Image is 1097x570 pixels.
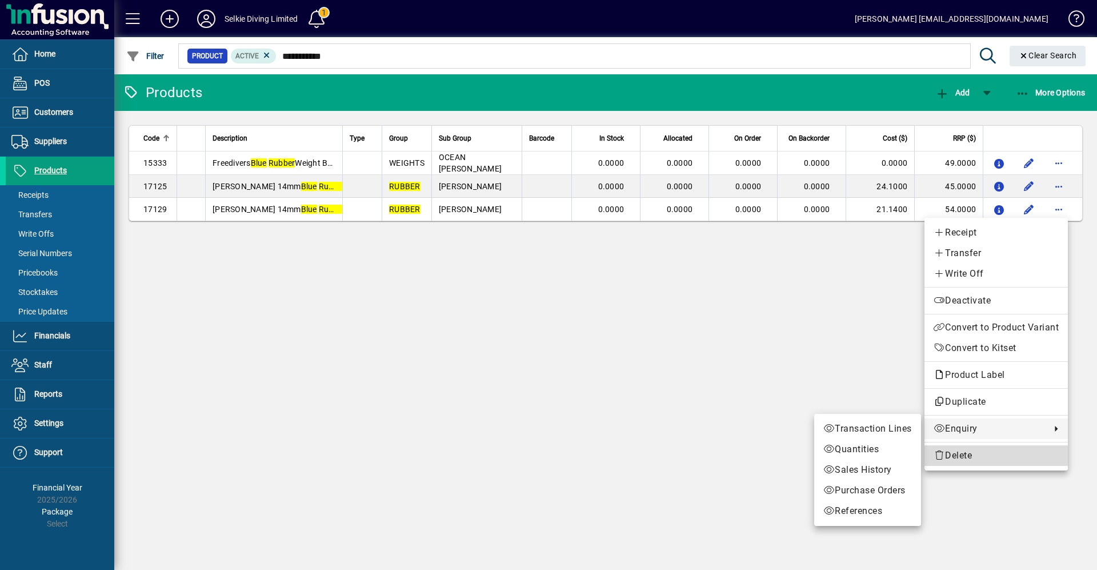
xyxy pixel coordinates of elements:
[934,226,1059,240] span: Receipt
[924,290,1068,311] button: Deactivate product
[934,246,1059,260] span: Transfer
[934,449,1059,463] span: Delete
[823,463,912,477] span: Sales History
[934,341,1059,355] span: Convert to Kitset
[934,267,1059,281] span: Write Off
[934,321,1059,334] span: Convert to Product Variant
[934,422,1045,436] span: Enquiry
[823,484,912,497] span: Purchase Orders
[934,369,1011,380] span: Product Label
[934,294,1059,308] span: Deactivate
[823,443,912,456] span: Quantities
[934,395,1059,409] span: Duplicate
[823,504,912,518] span: References
[823,422,912,436] span: Transaction Lines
